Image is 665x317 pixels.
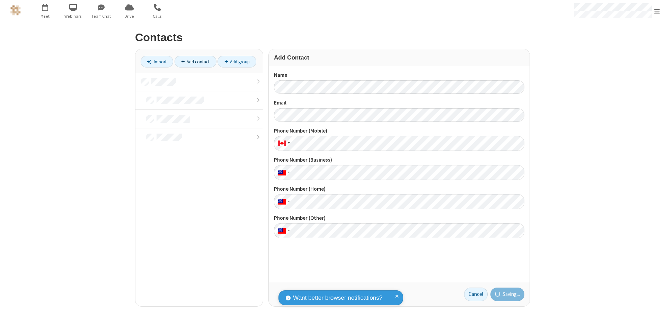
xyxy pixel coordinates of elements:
[490,288,525,301] button: Saving...
[293,293,382,302] span: Want better browser notifications?
[141,56,173,67] a: Import
[116,13,142,19] span: Drive
[32,13,58,19] span: Meet
[503,290,520,298] span: Saving...
[88,13,114,19] span: Team Chat
[274,214,524,222] label: Phone Number (Other)
[464,288,488,301] a: Cancel
[274,99,524,107] label: Email
[274,194,292,209] div: United States: + 1
[60,13,86,19] span: Webinars
[135,31,530,44] h2: Contacts
[274,165,292,180] div: United States: + 1
[274,185,524,193] label: Phone Number (Home)
[274,223,292,238] div: United States: + 1
[274,54,524,61] h3: Add Contact
[175,56,216,67] a: Add contact
[10,5,21,16] img: QA Selenium DO NOT DELETE OR CHANGE
[274,156,524,164] label: Phone Number (Business)
[144,13,170,19] span: Calls
[274,136,292,151] div: Canada: + 1
[218,56,256,67] a: Add group
[274,127,524,135] label: Phone Number (Mobile)
[274,71,524,79] label: Name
